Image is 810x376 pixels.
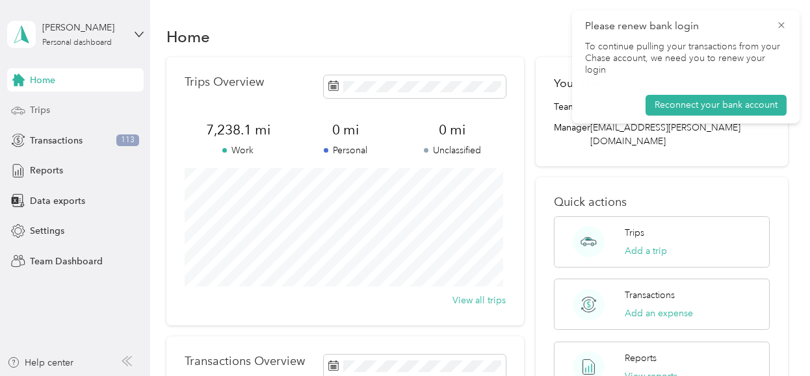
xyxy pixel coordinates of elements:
button: Reconnect your bank account [646,95,787,116]
button: Add a trip [625,244,667,258]
p: Transactions Overview [185,355,305,368]
span: 113 [116,134,139,146]
button: View all trips [452,294,506,307]
p: Quick actions [554,195,770,209]
span: Trips [30,103,50,117]
p: Transactions [625,288,675,302]
span: Transactions [30,134,83,147]
button: Add an expense [625,307,693,320]
span: Data exports [30,194,85,208]
div: [PERSON_NAME] [42,21,124,34]
p: Unclassified [398,144,506,157]
p: Reports [625,351,657,365]
span: Reports [30,164,63,177]
span: 0 mi [398,121,506,139]
h1: Home [166,30,210,44]
span: Team Dashboard [30,255,103,268]
span: Home [30,73,55,87]
span: Team [554,100,576,114]
span: [EMAIL_ADDRESS][PERSON_NAME][DOMAIN_NAME] [590,122,740,147]
p: To continue pulling your transactions from your Chase account, we need you to renew your login [585,41,787,77]
span: 7,238.1 mi [185,121,292,139]
p: Work [185,144,292,157]
span: Manager [554,121,590,148]
p: Personal [292,144,399,157]
span: 0 mi [292,121,399,139]
iframe: Everlance-gr Chat Button Frame [737,303,810,376]
p: Please renew bank login [585,18,767,34]
h2: Your Team [554,75,607,92]
span: Settings [30,224,64,238]
button: Help center [7,356,73,370]
div: Personal dashboard [42,39,112,47]
p: Trips [625,226,644,240]
p: Trips Overview [185,75,264,89]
